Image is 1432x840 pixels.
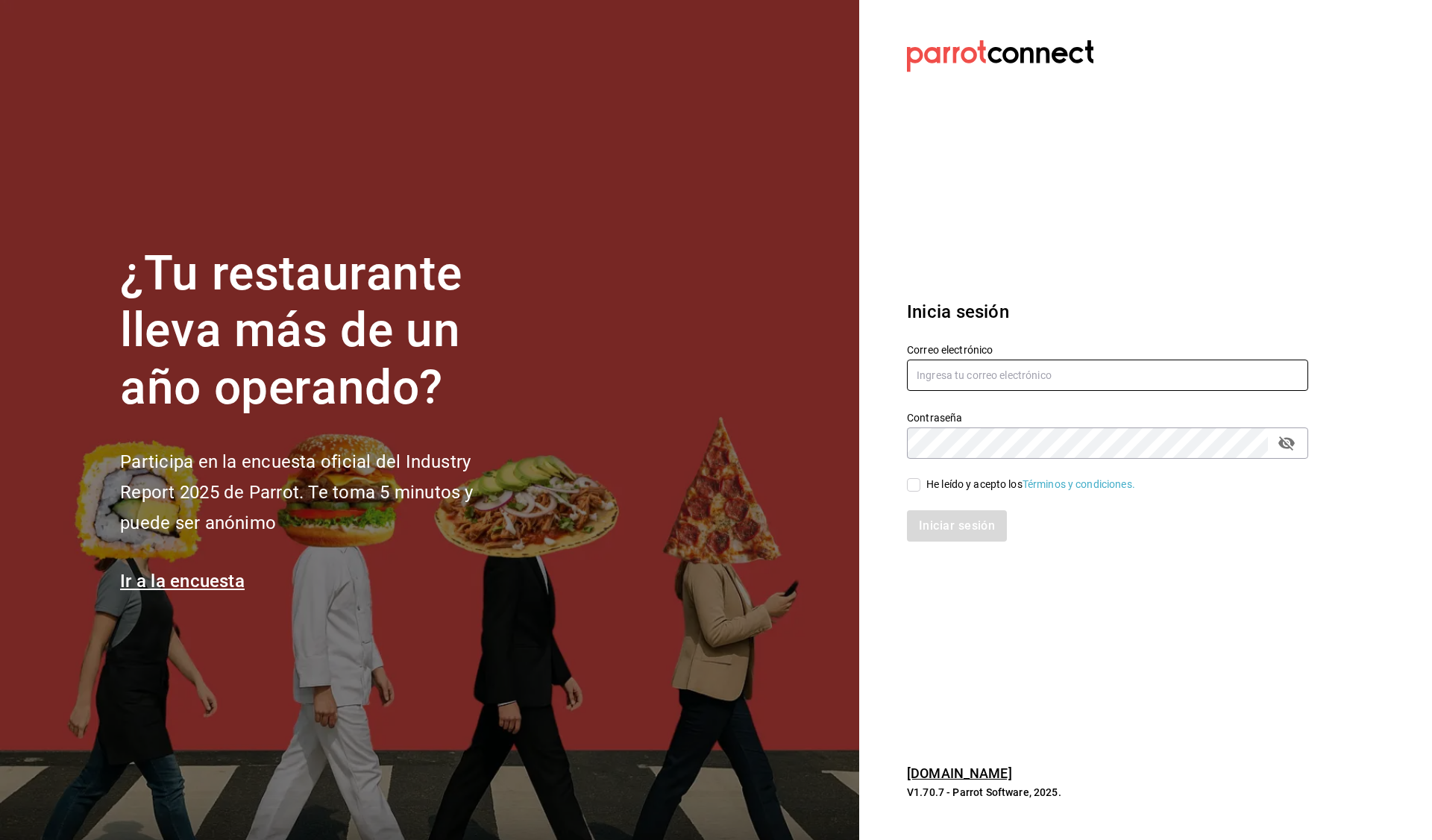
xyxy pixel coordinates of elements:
a: [DOMAIN_NAME] [907,765,1012,781]
label: Contraseña [907,412,1308,422]
input: Ingresa tu correo electrónico [907,360,1308,391]
a: Términos y condiciones. [1023,478,1135,490]
label: Correo electrónico [907,344,1308,354]
h2: Participa en la encuesta oficial del Industry Report 2025 de Parrot. Te toma 5 minutos y puede se... [120,447,523,538]
h3: Inicia sesión [907,298,1308,325]
div: He leído y acepto los [926,477,1135,492]
p: V1.70.7 - Parrot Software, 2025. [907,785,1308,800]
button: passwordField [1274,430,1299,456]
a: Ir a la encuesta [120,571,245,592]
h1: ¿Tu restaurante lleva más de un año operando? [120,245,523,417]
